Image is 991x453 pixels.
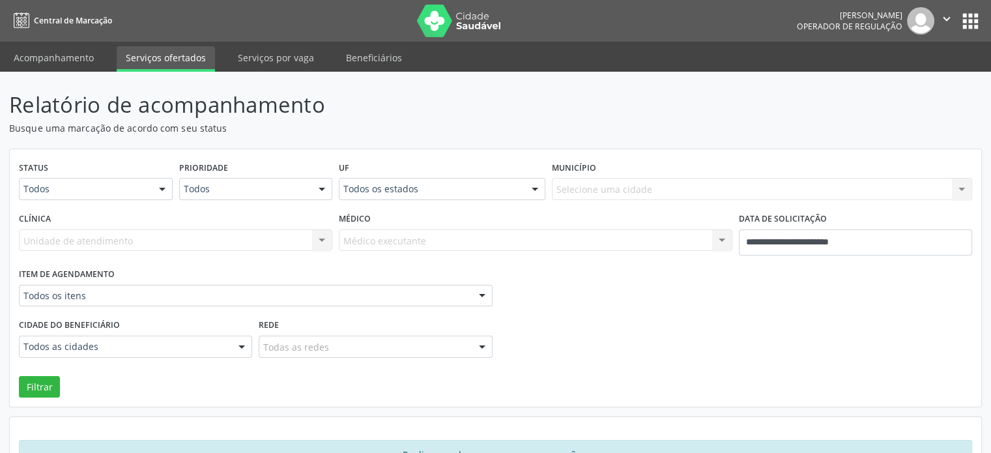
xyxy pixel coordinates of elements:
span: Operador de regulação [797,21,902,32]
span: Todos as cidades [23,340,225,353]
label: Cidade do beneficiário [19,315,120,336]
span: Todos [184,183,306,196]
label: Médico [339,209,371,229]
a: Serviços por vaga [229,46,323,69]
div: [PERSON_NAME] [797,10,902,21]
img: img [907,7,934,35]
label: Município [552,158,596,179]
span: Todos os estados [343,183,519,196]
p: Relatório de acompanhamento [9,89,690,121]
span: Todos [23,183,146,196]
a: Acompanhamento [5,46,103,69]
a: Beneficiários [337,46,411,69]
label: Prioridade [179,158,228,179]
span: Todas as redes [263,340,329,354]
span: Central de Marcação [34,15,112,26]
button: apps [959,10,982,33]
label: Rede [259,315,279,336]
p: Busque uma marcação de acordo com seu status [9,121,690,135]
button: Filtrar [19,376,60,398]
a: Central de Marcação [9,10,112,31]
label: Item de agendamento [19,265,115,285]
label: UF [339,158,349,179]
a: Serviços ofertados [117,46,215,72]
label: Data de Solicitação [739,209,827,229]
label: Status [19,158,48,179]
span: Todos os itens [23,289,466,302]
i:  [940,12,954,26]
label: Clínica [19,209,51,229]
button:  [934,7,959,35]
